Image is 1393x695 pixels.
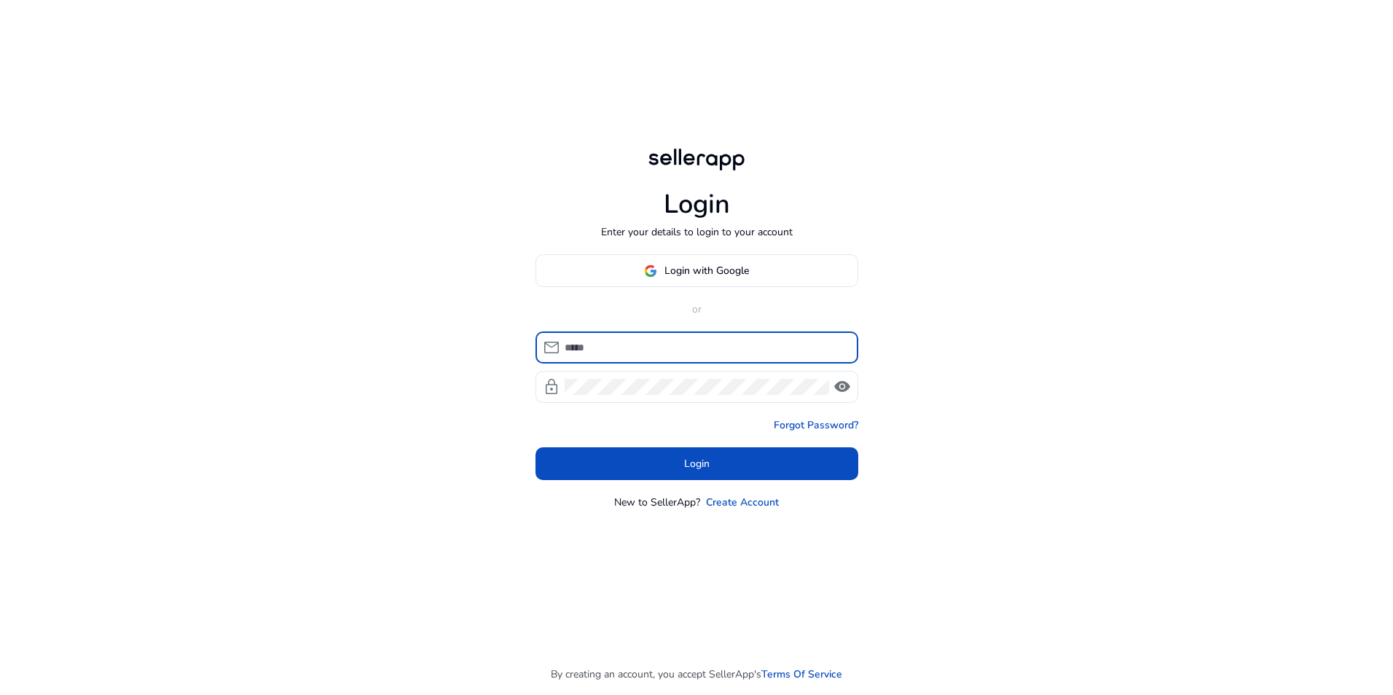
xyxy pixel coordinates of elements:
a: Create Account [706,495,779,510]
h1: Login [664,189,730,220]
p: New to SellerApp? [614,495,700,510]
button: Login [535,447,858,480]
img: google-logo.svg [644,264,657,278]
p: or [535,302,858,317]
span: lock [543,378,560,396]
span: Login [684,456,710,471]
a: Terms Of Service [761,667,842,682]
span: visibility [833,378,851,396]
a: Forgot Password? [774,417,858,433]
span: Login with Google [664,263,749,278]
p: Enter your details to login to your account [601,224,793,240]
span: mail [543,339,560,356]
button: Login with Google [535,254,858,287]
